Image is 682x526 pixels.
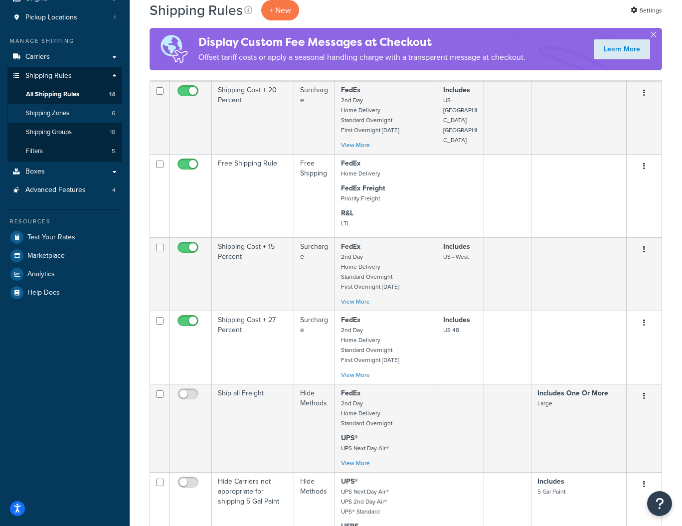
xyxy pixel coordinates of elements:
[7,228,122,246] a: Test Your Rates
[7,67,122,162] li: Shipping Rules
[341,315,360,325] strong: FedEx
[341,326,399,364] small: 2nd Day Home Delivery Standard Overnight First Overnight [DATE]
[7,265,122,283] a: Analytics
[341,433,358,443] strong: UPS®
[443,241,470,252] strong: Includes
[212,384,294,472] td: Ship all Freight
[294,237,335,311] td: Surcharge
[341,194,380,203] small: Priority Freight
[537,388,608,398] strong: Includes One Or More
[341,183,385,193] strong: FedEx Freight
[537,476,564,487] strong: Includes
[341,141,370,150] a: View More
[27,252,65,260] span: Marketplace
[294,384,335,472] td: Hide Methods
[537,487,565,496] small: 5 Gal Paint
[7,163,122,181] a: Boxes
[7,142,122,161] li: Filters
[150,28,198,70] img: duties-banner-06bc72dcb5fe05cb3f9472aba00be2ae8eb53ab6f0d8bb03d382ba314ac3c341.png
[7,123,122,142] a: Shipping Groups 18
[294,154,335,237] td: Free Shipping
[341,297,370,306] a: View More
[341,476,358,487] strong: UPS®
[26,147,43,156] span: Filters
[112,186,116,194] span: 4
[150,0,243,20] h1: Shipping Rules
[25,13,77,22] span: Pickup Locations
[26,128,72,137] span: Shipping Groups
[443,252,469,261] small: US - West
[212,154,294,237] td: Free Shipping Rule
[294,311,335,384] td: Surcharge
[341,85,360,95] strong: FedEx
[112,109,115,118] span: 6
[443,326,459,335] small: US 48
[198,50,525,64] p: Offset tariff costs or apply a seasonal handling charge with a transparent message at checkout.
[27,270,55,279] span: Analytics
[110,128,115,137] span: 18
[7,104,122,123] li: Shipping Zones
[341,219,350,228] small: LTL
[112,147,115,156] span: 5
[27,289,60,297] span: Help Docs
[537,399,552,408] small: Large
[294,81,335,154] td: Surcharge
[594,39,650,59] a: Learn More
[443,85,470,95] strong: Includes
[7,85,122,104] a: All Shipping Rules 14
[341,459,370,468] a: View More
[7,181,122,199] li: Advanced Features
[26,109,69,118] span: Shipping Zones
[341,158,360,169] strong: FedEx
[647,491,672,516] button: Open Resource Center
[341,169,380,178] small: Home Delivery
[7,247,122,265] a: Marketplace
[26,90,79,99] span: All Shipping Rules
[212,311,294,384] td: Shipping Cost + 27 Percent
[7,8,122,27] a: Pickup Locations 1
[25,168,45,176] span: Boxes
[114,13,116,22] span: 1
[7,123,122,142] li: Shipping Groups
[7,284,122,302] a: Help Docs
[631,3,662,17] a: Settings
[212,81,294,154] td: Shipping Cost + 20 Percent
[341,370,370,379] a: View More
[7,85,122,104] li: All Shipping Rules
[7,37,122,45] div: Manage Shipping
[341,208,353,218] strong: R&L
[443,315,470,325] strong: Includes
[27,233,75,242] span: Test Your Rates
[25,186,86,194] span: Advanced Features
[341,252,399,291] small: 2nd Day Home Delivery Standard Overnight First Overnight [DATE]
[7,217,122,226] div: Resources
[109,90,115,99] span: 14
[341,388,360,398] strong: FedEx
[212,237,294,311] td: Shipping Cost + 15 Percent
[7,67,122,85] a: Shipping Rules
[341,487,389,516] small: UPS Next Day Air® UPS 2nd Day Air® UPS® Standard
[25,72,72,80] span: Shipping Rules
[341,444,389,453] small: UPS Next Day Air®
[198,34,525,50] h4: Display Custom Fee Messages at Checkout
[443,96,477,145] small: US - [GEOGRAPHIC_DATA] [GEOGRAPHIC_DATA]
[7,8,122,27] li: Pickup Locations
[7,181,122,199] a: Advanced Features 4
[341,96,399,135] small: 2nd Day Home Delivery Standard Overnight First Overnight [DATE]
[341,241,360,252] strong: FedEx
[341,399,392,428] small: 2nd Day Home Delivery Standard Overnight
[25,53,50,61] span: Carriers
[7,142,122,161] a: Filters 5
[7,104,122,123] a: Shipping Zones 6
[7,48,122,66] a: Carriers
